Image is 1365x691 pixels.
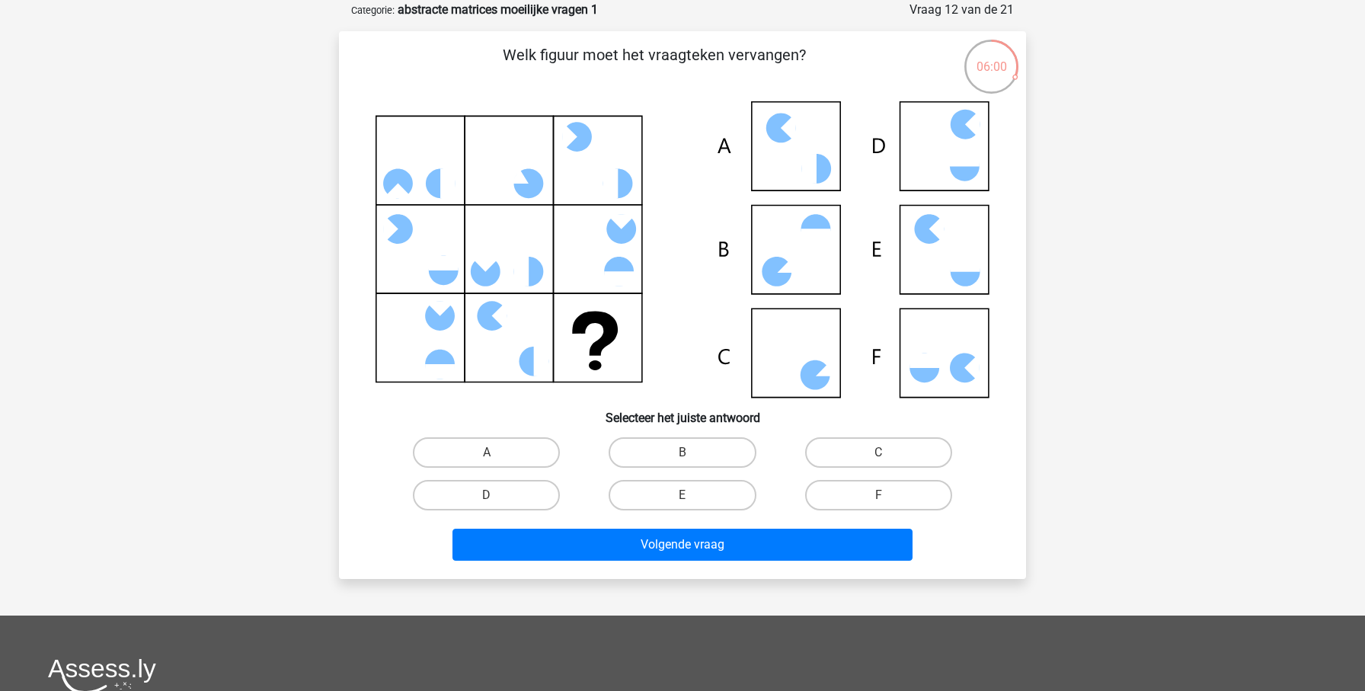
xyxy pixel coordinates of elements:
small: Categorie: [351,5,395,16]
strong: abstracte matrices moeilijke vragen 1 [398,2,598,17]
label: E [609,480,756,510]
button: Volgende vraag [452,529,913,561]
p: Welk figuur moet het vraagteken vervangen? [363,43,945,89]
label: C [805,437,952,468]
label: A [413,437,560,468]
label: F [805,480,952,510]
div: 06:00 [963,38,1020,76]
label: B [609,437,756,468]
label: D [413,480,560,510]
h6: Selecteer het juiste antwoord [363,398,1002,425]
div: Vraag 12 van de 21 [909,1,1014,19]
